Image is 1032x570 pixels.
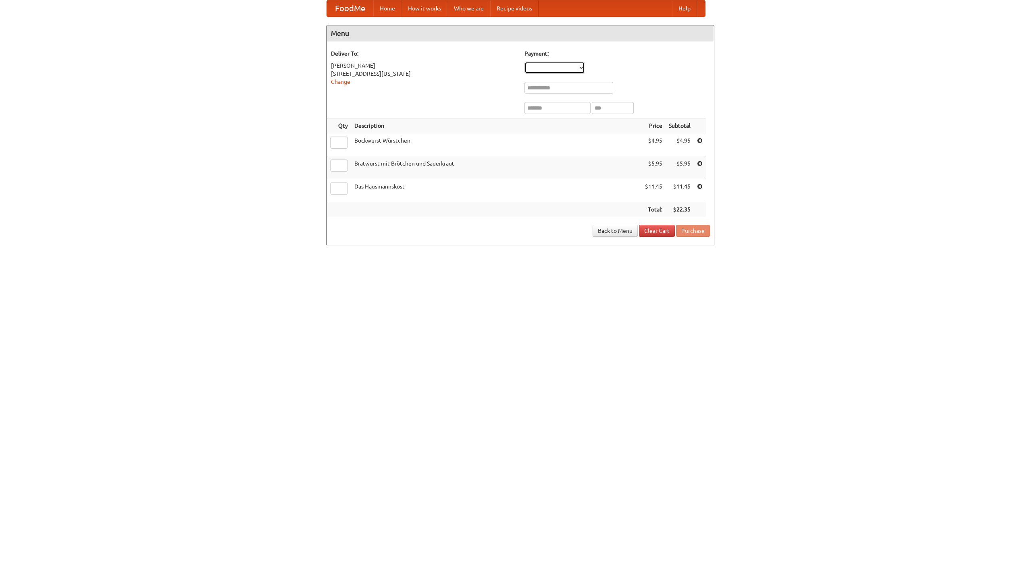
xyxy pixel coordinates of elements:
[373,0,402,17] a: Home
[331,79,350,85] a: Change
[642,202,666,217] th: Total:
[524,50,710,58] h5: Payment:
[666,202,694,217] th: $22.35
[672,0,697,17] a: Help
[676,225,710,237] button: Purchase
[593,225,638,237] a: Back to Menu
[666,133,694,156] td: $4.95
[351,118,642,133] th: Description
[490,0,539,17] a: Recipe videos
[331,62,516,70] div: [PERSON_NAME]
[642,118,666,133] th: Price
[642,156,666,179] td: $5.95
[351,133,642,156] td: Bockwurst Würstchen
[351,156,642,179] td: Bratwurst mit Brötchen und Sauerkraut
[331,50,516,58] h5: Deliver To:
[351,179,642,202] td: Das Hausmannskost
[642,179,666,202] td: $11.45
[642,133,666,156] td: $4.95
[666,156,694,179] td: $5.95
[666,179,694,202] td: $11.45
[327,25,714,41] h4: Menu
[327,0,373,17] a: FoodMe
[331,70,516,78] div: [STREET_ADDRESS][US_STATE]
[327,118,351,133] th: Qty
[639,225,675,237] a: Clear Cart
[666,118,694,133] th: Subtotal
[447,0,490,17] a: Who we are
[402,0,447,17] a: How it works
